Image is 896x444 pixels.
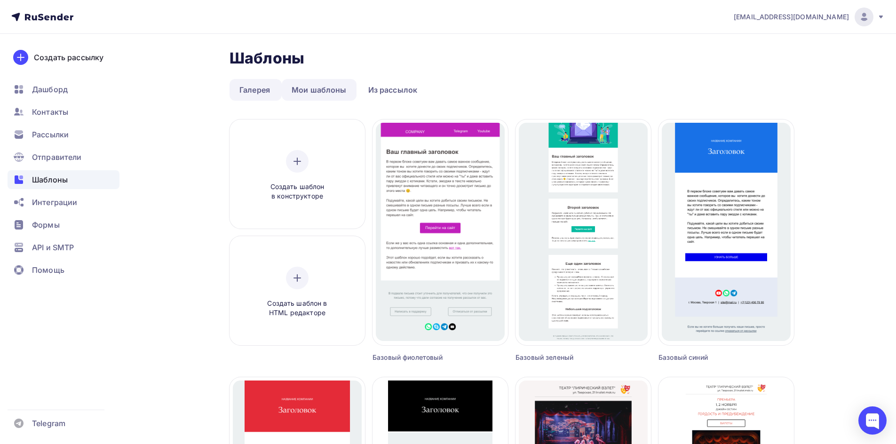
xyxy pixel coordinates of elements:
a: Из рассылок [358,79,428,101]
a: Отправители [8,148,119,166]
span: API и SMTP [32,242,74,253]
span: Дашборд [32,84,68,95]
div: Базовый фиолетовый [373,353,474,362]
span: Шаблоны [32,174,68,185]
a: Шаблоны [8,170,119,189]
a: Дашборд [8,80,119,99]
h2: Шаблоны [230,49,304,68]
span: Формы [32,219,60,230]
span: Помощь [32,264,64,276]
span: Рассылки [32,129,69,140]
span: Telegram [32,418,65,429]
a: Формы [8,215,119,234]
span: Отправители [32,151,82,163]
a: Галерея [230,79,280,101]
a: Рассылки [8,125,119,144]
div: Создать рассылку [34,52,103,63]
div: Базовый зеленый [515,353,617,362]
div: Базовый синий [658,353,760,362]
a: [EMAIL_ADDRESS][DOMAIN_NAME] [734,8,885,26]
span: Интеграции [32,197,77,208]
span: Создать шаблон в конструкторе [253,182,342,201]
span: Создать шаблон в HTML редакторе [253,299,342,318]
a: Мои шаблоны [282,79,357,101]
span: Контакты [32,106,68,118]
span: [EMAIL_ADDRESS][DOMAIN_NAME] [734,12,849,22]
a: Контакты [8,103,119,121]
